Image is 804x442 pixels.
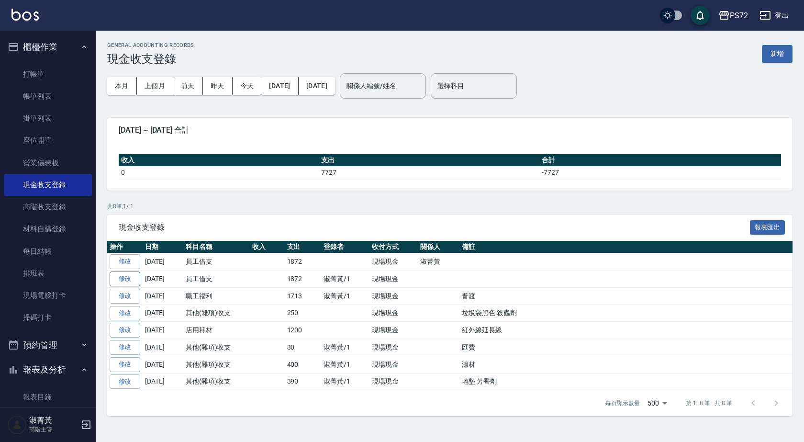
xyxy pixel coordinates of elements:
button: PS72 [715,6,752,25]
td: 淑菁黃/1 [321,287,369,305]
button: save [691,6,710,25]
td: 1713 [285,287,322,305]
td: 其他(雜項)收支 [183,356,250,373]
th: 備註 [459,241,793,253]
button: 昨天 [203,77,233,95]
td: 現場現金 [369,373,418,390]
td: [DATE] [143,253,183,271]
a: 掃碼打卡 [4,306,92,329]
h5: 淑菁黃 [29,416,78,425]
a: 帳單列表 [4,85,92,107]
td: [DATE] [143,322,183,339]
td: 30 [285,339,322,356]
td: 其他(雜項)收支 [183,305,250,322]
p: 第 1–8 筆 共 8 筆 [686,399,732,408]
button: 報表及分析 [4,357,92,382]
button: 報表匯出 [750,220,785,235]
td: 現場現金 [369,322,418,339]
td: 現場現金 [369,305,418,322]
img: Person [8,415,27,434]
td: 店用耗材 [183,322,250,339]
td: 垃圾袋黑色.殺蟲劑 [459,305,793,322]
a: 掛單列表 [4,107,92,129]
td: 員工借支 [183,253,250,271]
p: 每頁顯示數量 [605,399,640,408]
a: 修改 [110,306,140,321]
a: 修改 [110,340,140,355]
td: 紅外線延長線 [459,322,793,339]
td: 現場現金 [369,356,418,373]
td: 匯費 [459,339,793,356]
a: 排班表 [4,262,92,284]
th: 登錄者 [321,241,369,253]
th: 收入 [250,241,285,253]
button: 上個月 [137,77,173,95]
td: 0 [119,166,319,179]
button: 前天 [173,77,203,95]
td: 淑菁黃 [418,253,459,271]
td: 現場現金 [369,271,418,288]
button: [DATE] [299,77,335,95]
h3: 現金收支登錄 [107,52,194,66]
button: 櫃檯作業 [4,34,92,59]
td: 1200 [285,322,322,339]
h2: GENERAL ACCOUNTING RECORDS [107,42,194,48]
td: 400 [285,356,322,373]
a: 新增 [762,49,793,58]
td: 濾材 [459,356,793,373]
a: 報表匯出 [750,222,785,231]
a: 修改 [110,323,140,338]
a: 座位開單 [4,129,92,151]
th: 收付方式 [369,241,418,253]
th: 科目名稱 [183,241,250,253]
a: 修改 [110,272,140,286]
td: 現場現金 [369,339,418,356]
td: [DATE] [143,271,183,288]
a: 修改 [110,374,140,389]
td: 淑菁黃/1 [321,271,369,288]
td: 現場現金 [369,253,418,271]
td: 淑菁黃/1 [321,339,369,356]
p: 高階主管 [29,425,78,434]
a: 現場電腦打卡 [4,284,92,306]
td: -7727 [539,166,781,179]
button: 登出 [756,7,793,24]
button: 新增 [762,45,793,63]
td: 1872 [285,271,322,288]
p: 共 8 筆, 1 / 1 [107,202,793,211]
th: 日期 [143,241,183,253]
th: 支出 [285,241,322,253]
td: [DATE] [143,339,183,356]
td: 現場現金 [369,287,418,305]
td: 職工福利 [183,287,250,305]
button: 今天 [233,77,262,95]
div: PS72 [730,10,748,22]
a: 修改 [110,357,140,372]
td: [DATE] [143,305,183,322]
td: 390 [285,373,322,390]
a: 修改 [110,254,140,269]
a: 修改 [110,289,140,304]
a: 高階收支登錄 [4,196,92,218]
img: Logo [11,9,39,21]
th: 操作 [107,241,143,253]
a: 材料自購登錄 [4,218,92,240]
a: 報表目錄 [4,386,92,408]
a: 每日結帳 [4,240,92,262]
span: 現金收支登錄 [119,223,750,232]
td: 其他(雜項)收支 [183,339,250,356]
td: 250 [285,305,322,322]
td: 淑菁黃/1 [321,373,369,390]
div: 500 [644,390,670,416]
button: [DATE] [261,77,298,95]
td: 7727 [319,166,539,179]
td: [DATE] [143,373,183,390]
td: 普渡 [459,287,793,305]
a: 營業儀表板 [4,152,92,174]
td: [DATE] [143,287,183,305]
td: [DATE] [143,356,183,373]
th: 收入 [119,154,319,167]
a: 現金收支登錄 [4,174,92,196]
td: 員工借支 [183,271,250,288]
td: 其他(雜項)收支 [183,373,250,390]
